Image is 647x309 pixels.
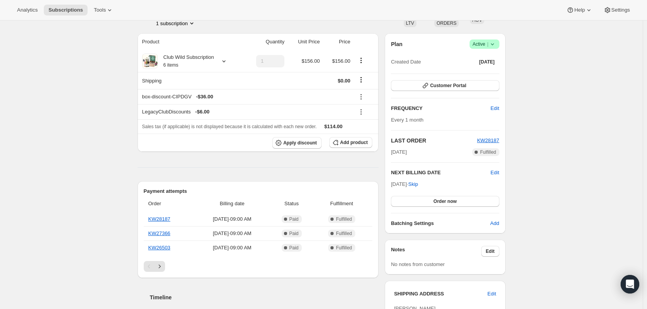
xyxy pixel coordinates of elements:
th: Quantity [243,33,287,50]
h2: FREQUENCY [391,105,490,112]
span: Add product [340,139,368,146]
span: $0.00 [338,78,351,84]
span: Paid [289,245,299,251]
span: Fulfillment [315,200,368,208]
a: KW26503 [148,245,170,251]
th: Price [322,33,353,50]
span: Active [473,40,496,48]
a: KW27366 [148,230,170,236]
span: Created Date [391,58,421,66]
a: KW28187 [477,137,499,143]
span: - $6.00 [195,108,210,116]
button: Subscriptions [44,5,88,15]
span: Analytics [17,7,38,13]
span: Sales tax (if applicable) is not displayed because it is calculated with each new order. [142,124,317,129]
small: 6 items [163,62,179,68]
div: Club Wild Subscription [158,53,214,69]
span: - $36.00 [196,93,213,101]
span: [DATE] · [391,181,418,187]
span: Settings [611,7,630,13]
button: Product actions [156,19,196,27]
h2: LAST ORDER [391,137,477,144]
h6: Batching Settings [391,220,490,227]
div: LegacyClubDiscounts [142,108,351,116]
span: | [487,41,488,47]
button: Tools [89,5,118,15]
span: Tools [94,7,106,13]
img: product img [142,55,158,68]
span: [DATE] · 09:00 AM [197,230,268,237]
button: Add product [329,137,372,148]
span: [DATE] [479,59,495,65]
span: $114.00 [324,124,342,129]
nav: Pagination [144,261,373,272]
button: Product actions [355,56,367,65]
span: Help [574,7,585,13]
span: Subscriptions [48,7,83,13]
button: Analytics [12,5,42,15]
button: Edit [481,246,499,257]
div: Open Intercom Messenger [621,275,639,294]
span: Order now [434,198,457,204]
h3: SHIPPING ADDRESS [394,290,487,298]
span: Status [272,200,311,208]
button: Edit [483,288,501,300]
button: Add [485,217,504,230]
th: Unit Price [287,33,322,50]
span: Fulfilled [480,149,496,155]
h2: Timeline [150,294,379,301]
span: ORDERS [437,21,456,26]
h2: NEXT BILLING DATE [391,169,490,177]
span: No notes from customer [391,261,445,267]
button: Order now [391,196,499,207]
button: Help [562,5,597,15]
span: Customer Portal [430,82,466,89]
a: KW28187 [148,216,170,222]
button: [DATE] [475,57,499,67]
span: Edit [490,105,499,112]
button: Edit [486,102,504,115]
span: $156.00 [302,58,320,64]
h3: Notes [391,246,481,257]
span: Paid [289,216,299,222]
span: $156.00 [332,58,350,64]
button: Settings [599,5,635,15]
h2: Payment attempts [144,187,373,195]
button: Customer Portal [391,80,499,91]
th: Product [138,33,243,50]
button: Next [154,261,165,272]
div: box-discount-CIPDGV [142,93,351,101]
span: Fulfilled [336,245,352,251]
span: [DATE] [391,148,407,156]
span: Apply discount [283,140,317,146]
span: Fulfilled [336,216,352,222]
span: Fulfilled [336,230,352,237]
h2: Plan [391,40,403,48]
span: [DATE] · 09:00 AM [197,244,268,252]
th: Order [144,195,194,212]
span: Add [490,220,499,227]
span: [DATE] · 09:00 AM [197,215,268,223]
button: Skip [404,178,423,191]
th: Shipping [138,72,243,89]
button: Apply discount [272,137,322,149]
span: Paid [289,230,299,237]
span: Billing date [197,200,268,208]
button: Edit [490,169,499,177]
button: KW28187 [477,137,499,144]
span: LTV [406,21,414,26]
span: Edit [486,248,495,254]
span: Every 1 month [391,117,423,123]
button: Shipping actions [355,76,367,84]
span: Skip [408,180,418,188]
span: Edit [487,290,496,298]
